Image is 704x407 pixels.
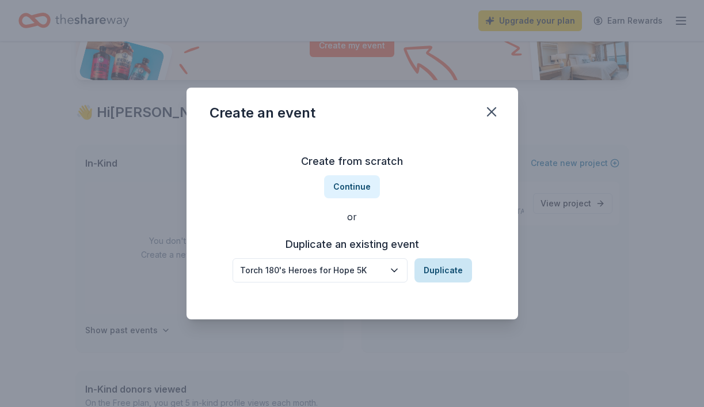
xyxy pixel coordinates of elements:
[233,235,472,254] h3: Duplicate an existing event
[210,104,315,122] div: Create an event
[233,258,408,282] button: Torch 180's Heroes for Hope 5K
[210,210,495,224] div: or
[414,258,472,282] button: Duplicate
[324,175,380,198] button: Continue
[210,152,495,171] h3: Create from scratch
[240,263,384,277] div: Torch 180's Heroes for Hope 5K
